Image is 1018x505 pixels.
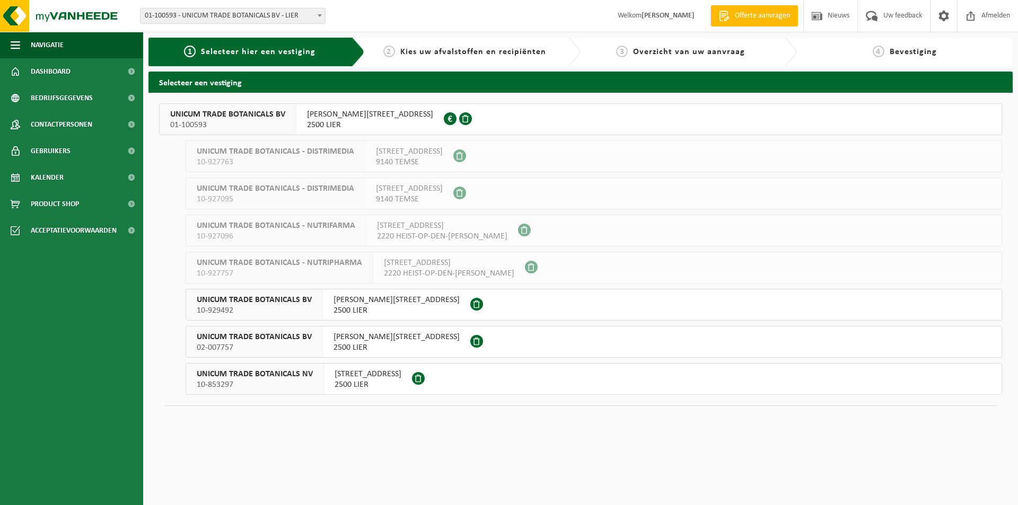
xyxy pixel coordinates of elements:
span: 2500 LIER [335,379,401,390]
span: 10-927763 [197,157,354,167]
span: UNICUM TRADE BOTANICALS NV [197,369,313,379]
span: [PERSON_NAME][STREET_ADDRESS] [334,295,460,305]
button: UNICUM TRADE BOTANICALS NV 10-853297 [STREET_ADDRESS]2500 LIER [186,363,1002,395]
span: Gebruikers [31,138,71,164]
span: Offerte aanvragen [732,11,793,21]
span: Bevestiging [890,48,937,56]
span: 10-927095 [197,194,354,205]
span: 9140 TEMSE [376,157,443,167]
span: 01-100593 [170,120,285,130]
span: Overzicht van uw aanvraag [633,48,745,56]
a: Offerte aanvragen [710,5,798,26]
span: 9140 TEMSE [376,194,443,205]
span: 2 [383,46,395,57]
span: UNICUM TRADE BOTANICALS - NUTRIFARMA [197,220,355,231]
span: 10-927757 [197,268,362,279]
span: 10-929492 [197,305,312,316]
span: 1 [184,46,196,57]
span: UNICUM TRADE BOTANICALS - DISTRIMEDIA [197,183,354,194]
span: UNICUM TRADE BOTANICALS BV [170,109,285,120]
span: Dashboard [31,58,71,85]
span: 02-007757 [197,342,312,353]
span: [STREET_ADDRESS] [377,220,507,231]
button: UNICUM TRADE BOTANICALS BV 10-929492 [PERSON_NAME][STREET_ADDRESS]2500 LIER [186,289,1002,321]
strong: [PERSON_NAME] [642,12,695,20]
span: UNICUM TRADE BOTANICALS BV [197,332,312,342]
span: Acceptatievoorwaarden [31,217,117,244]
span: Selecteer hier een vestiging [201,48,315,56]
span: 10-853297 [197,379,313,390]
span: Navigatie [31,32,64,58]
span: Product Shop [31,191,79,217]
span: 2500 LIER [334,342,460,353]
span: [PERSON_NAME][STREET_ADDRESS] [334,332,460,342]
span: UNICUM TRADE BOTANICALS BV [197,295,312,305]
span: 2220 HEIST-OP-DEN-[PERSON_NAME] [377,231,507,242]
span: 01-100593 - UNICUM TRADE BOTANICALS BV - LIER [140,8,326,24]
span: 4 [873,46,884,57]
span: Kies uw afvalstoffen en recipiënten [400,48,546,56]
span: Kalender [31,164,64,191]
h2: Selecteer een vestiging [148,72,1013,92]
button: UNICUM TRADE BOTANICALS BV 02-007757 [PERSON_NAME][STREET_ADDRESS]2500 LIER [186,326,1002,358]
span: [STREET_ADDRESS] [384,258,514,268]
span: 10-927096 [197,231,355,242]
span: Contactpersonen [31,111,92,138]
span: 3 [616,46,628,57]
span: [STREET_ADDRESS] [376,183,443,194]
span: [STREET_ADDRESS] [335,369,401,379]
span: 2500 LIER [334,305,460,316]
button: UNICUM TRADE BOTANICALS BV 01-100593 [PERSON_NAME][STREET_ADDRESS]2500 LIER [159,103,1002,135]
span: [PERSON_NAME][STREET_ADDRESS] [307,109,433,120]
span: [STREET_ADDRESS] [376,146,443,157]
span: Bedrijfsgegevens [31,85,93,111]
span: 2220 HEIST-OP-DEN-[PERSON_NAME] [384,268,514,279]
span: UNICUM TRADE BOTANICALS - NUTRIPHARMA [197,258,362,268]
span: 2500 LIER [307,120,433,130]
span: UNICUM TRADE BOTANICALS - DISTRIMEDIA [197,146,354,157]
span: 01-100593 - UNICUM TRADE BOTANICALS BV - LIER [141,8,325,23]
